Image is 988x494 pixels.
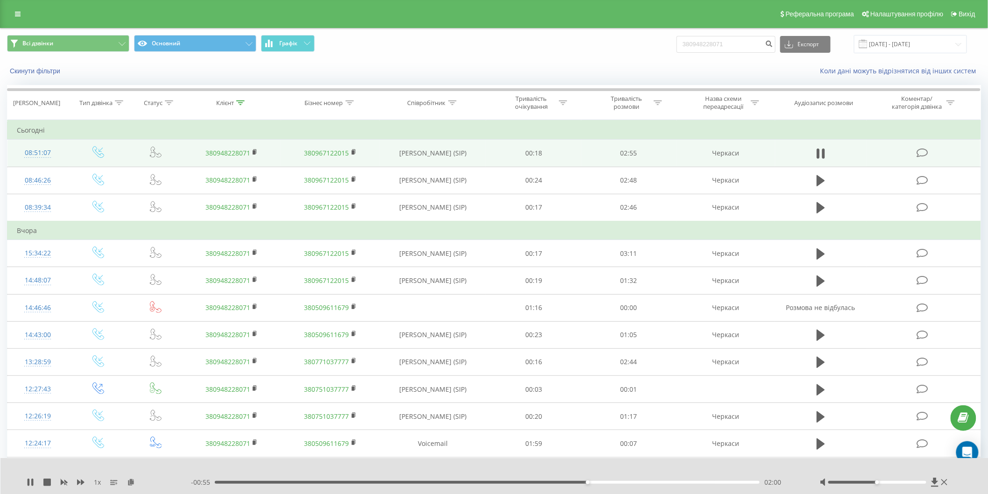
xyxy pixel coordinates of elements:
[677,430,776,457] td: Черкаси
[205,176,250,184] a: 380948228071
[581,403,677,430] td: 01:17
[786,303,855,312] span: Розмова не відбулась
[191,478,215,487] span: - 00:55
[507,95,557,111] div: Тривалість очікування
[408,99,446,107] div: Співробітник
[875,480,879,484] div: Accessibility label
[601,95,651,111] div: Тривалість розмови
[279,40,297,47] span: Графік
[17,144,59,162] div: 08:51:07
[304,148,349,157] a: 380967122015
[380,376,486,403] td: [PERSON_NAME] (SIP)
[677,140,776,167] td: Черкаси
[17,380,59,398] div: 12:27:43
[795,99,854,107] div: Аудіозапис розмови
[17,353,59,371] div: 13:28:59
[486,167,581,194] td: 00:24
[17,299,59,317] div: 14:46:46
[304,330,349,339] a: 380509611679
[486,457,581,485] td: 00:16
[17,171,59,190] div: 08:46:26
[677,267,776,294] td: Черкаси
[380,267,486,294] td: [PERSON_NAME] (SIP)
[486,321,581,348] td: 00:23
[581,348,677,375] td: 02:44
[304,249,349,258] a: 380967122015
[13,99,60,107] div: [PERSON_NAME]
[677,194,776,221] td: Черкаси
[380,321,486,348] td: [PERSON_NAME] (SIP)
[959,10,975,18] span: Вихід
[134,35,256,52] button: Основний
[304,276,349,285] a: 380967122015
[677,321,776,348] td: Черкаси
[581,267,677,294] td: 01:32
[380,140,486,167] td: [PERSON_NAME] (SIP)
[7,35,129,52] button: Всі дзвінки
[581,321,677,348] td: 01:05
[216,99,234,107] div: Клієнт
[7,121,981,140] td: Сьогодні
[205,330,250,339] a: 380948228071
[79,99,113,107] div: Тип дзвінка
[205,385,250,394] a: 380948228071
[261,35,315,52] button: Графік
[380,240,486,267] td: [PERSON_NAME] (SIP)
[304,412,349,421] a: 380751037777
[380,167,486,194] td: [PERSON_NAME] (SIP)
[486,403,581,430] td: 00:20
[144,99,162,107] div: Статус
[205,357,250,366] a: 380948228071
[380,430,486,457] td: Voicemail
[486,430,581,457] td: 01:59
[677,294,776,321] td: Черкаси
[304,203,349,212] a: 380967122015
[205,412,250,421] a: 380948228071
[889,95,944,111] div: Коментар/категорія дзвінка
[486,240,581,267] td: 00:17
[304,357,349,366] a: 380771037777
[205,276,250,285] a: 380948228071
[699,95,748,111] div: Назва схеми переадресації
[677,348,776,375] td: Черкаси
[486,194,581,221] td: 00:17
[17,326,59,344] div: 14:43:00
[17,407,59,425] div: 12:26:19
[486,376,581,403] td: 00:03
[581,140,677,167] td: 02:55
[7,67,65,75] button: Скинути фільтри
[304,303,349,312] a: 380509611679
[17,244,59,262] div: 15:34:22
[205,249,250,258] a: 380948228071
[94,478,101,487] span: 1 x
[677,240,776,267] td: Черкаси
[581,167,677,194] td: 02:48
[581,294,677,321] td: 00:00
[764,478,781,487] span: 02:00
[486,348,581,375] td: 00:16
[304,439,349,448] a: 380509611679
[581,457,677,485] td: 00:36
[205,148,250,157] a: 380948228071
[780,36,831,53] button: Експорт
[677,36,776,53] input: Пошук за номером
[22,40,53,47] span: Всі дзвінки
[586,480,590,484] div: Accessibility label
[380,348,486,375] td: [PERSON_NAME] (SIP)
[870,10,943,18] span: Налаштування профілю
[205,303,250,312] a: 380948228071
[380,457,486,485] td: [PERSON_NAME] (SIP)
[17,271,59,289] div: 14:48:07
[17,434,59,452] div: 12:24:17
[205,439,250,448] a: 380948228071
[486,294,581,321] td: 01:16
[486,140,581,167] td: 00:18
[581,240,677,267] td: 03:11
[677,403,776,430] td: Черкаси
[380,194,486,221] td: [PERSON_NAME] (SIP)
[380,403,486,430] td: [PERSON_NAME] (SIP)
[486,267,581,294] td: 00:19
[820,66,981,75] a: Коли дані можуть відрізнятися вiд інших систем
[956,441,979,464] div: Open Intercom Messenger
[205,203,250,212] a: 380948228071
